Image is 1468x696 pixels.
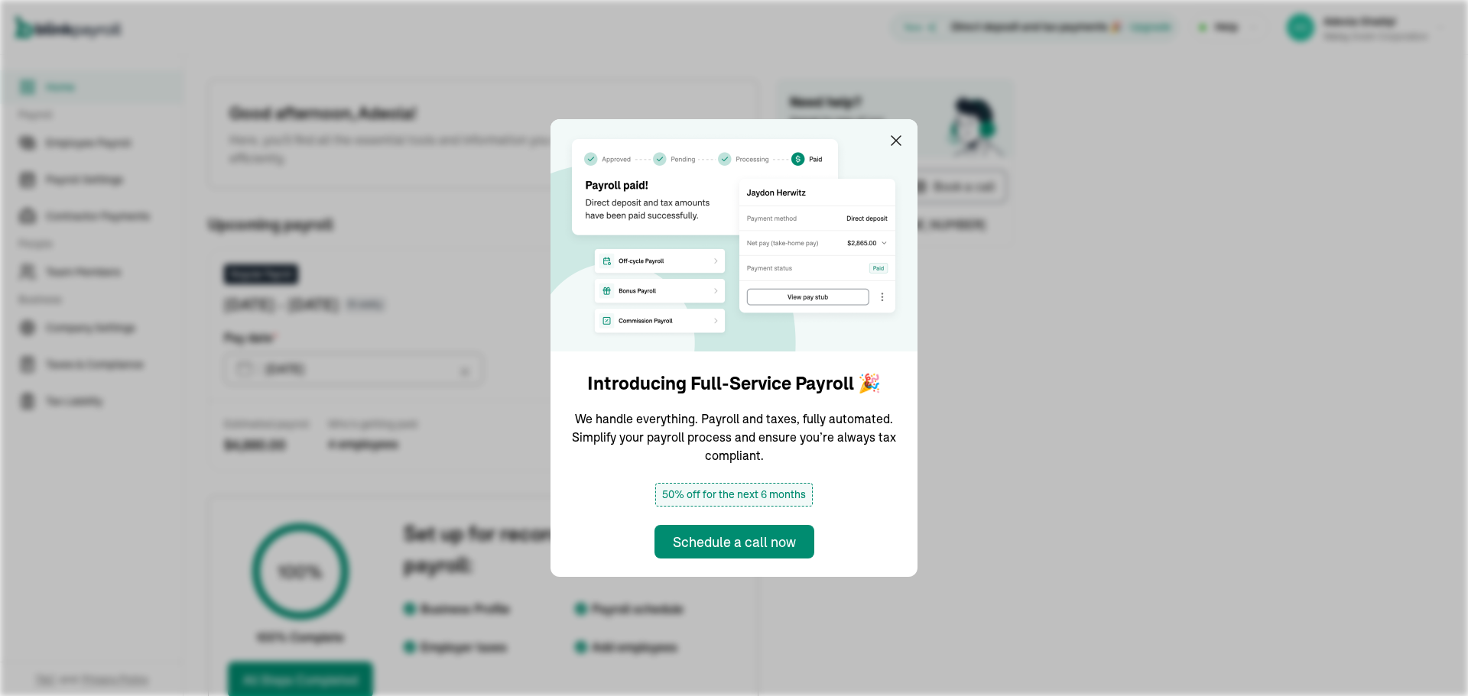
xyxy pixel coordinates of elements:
[673,532,796,552] div: Schedule a call now
[550,119,917,351] img: announcement
[655,483,813,507] span: 50% off for the next 6 months
[569,410,899,465] p: We handle everything. Payroll and taxes, fully automated. Simplify your payroll process and ensur...
[587,370,881,397] h1: Introducing Full-Service Payroll 🎉
[654,525,814,558] button: Schedule a call now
